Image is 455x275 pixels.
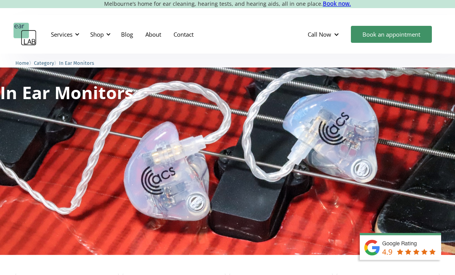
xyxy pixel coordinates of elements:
[139,23,167,46] a: About
[15,59,34,67] li: 〉
[46,23,82,46] div: Services
[115,23,139,46] a: Blog
[13,23,37,46] a: home
[34,59,59,67] li: 〉
[59,59,94,66] a: In Ear Monitors
[15,59,29,66] a: Home
[59,60,94,66] span: In Ear Monitors
[34,60,54,66] span: Category
[34,59,54,66] a: Category
[302,23,347,46] div: Call Now
[167,23,200,46] a: Contact
[90,30,104,38] div: Shop
[86,23,113,46] div: Shop
[351,26,432,43] a: Book an appointment
[15,60,29,66] span: Home
[51,30,72,38] div: Services
[308,30,331,38] div: Call Now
